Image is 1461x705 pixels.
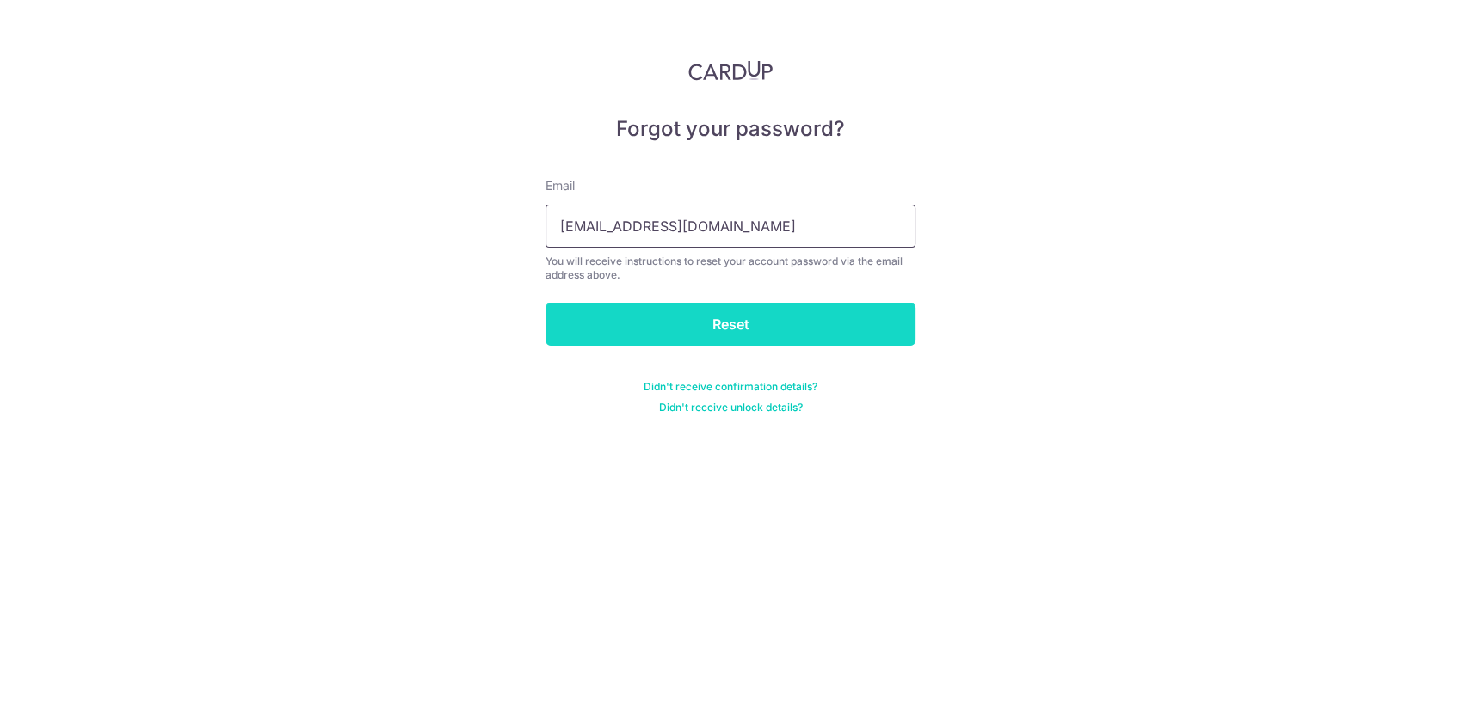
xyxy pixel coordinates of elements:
[644,380,817,394] a: Didn't receive confirmation details?
[546,115,915,143] h5: Forgot your password?
[546,254,915,282] div: You will receive instructions to reset your account password via the email address above.
[659,401,803,414] a: Didn't receive unlock details?
[546,205,915,248] input: Enter your Email
[688,60,773,81] img: CardUp Logo
[546,303,915,346] input: Reset
[546,177,575,194] label: Email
